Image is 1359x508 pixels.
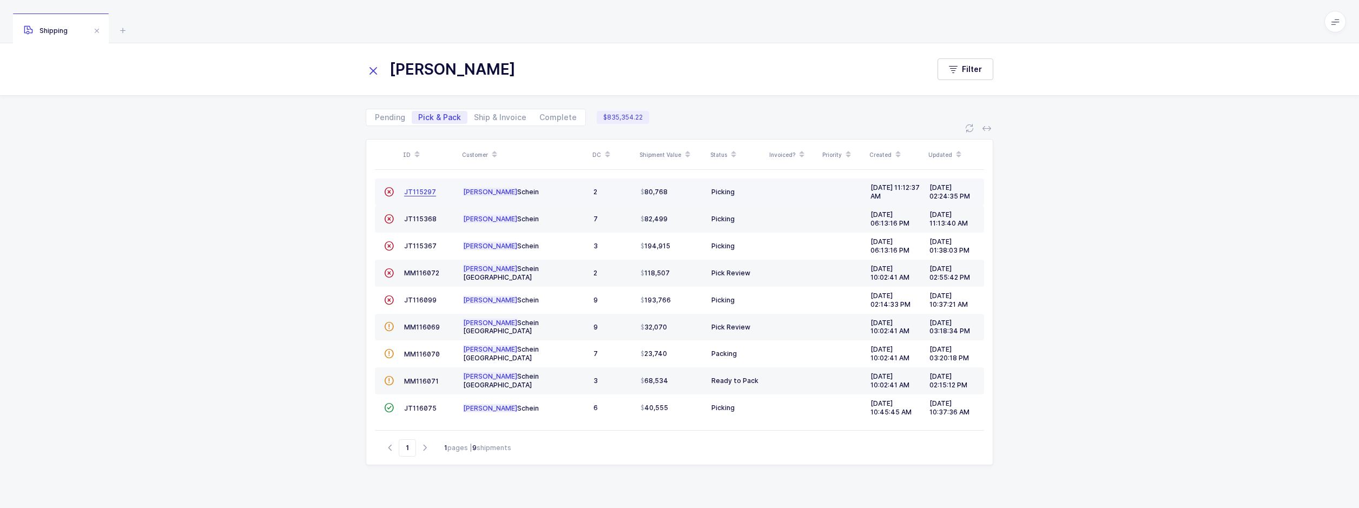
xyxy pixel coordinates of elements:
span:  [384,404,394,412]
span: [DATE] 10:37:36 AM [929,399,969,416]
span: [DATE] 03:20:18 PM [929,345,969,362]
span: [DATE] 02:24:35 PM [929,183,970,200]
span: Ship & Invoice [474,114,526,121]
span: [DATE] 01:38:03 PM [929,237,969,254]
span: Picking [711,242,735,250]
span: [PERSON_NAME] [463,296,517,304]
span: MM116070 [404,350,440,358]
div: Invoiced? [769,146,816,164]
span: JT115368 [404,215,437,223]
input: Search for Shipments... [366,56,916,82]
span: [DATE] 02:55:42 PM [929,265,970,281]
span: Schein [GEOGRAPHIC_DATA] [463,265,539,281]
span: 2 [593,188,597,196]
span:  [384,296,394,304]
span: Schein [GEOGRAPHIC_DATA] [463,372,539,389]
span: 3 [593,242,598,250]
span: [DATE] 11:12:37 AM [870,183,920,200]
span: JT116075 [404,404,437,412]
span:  [384,322,394,331]
span:  [384,242,394,250]
span: Complete [539,114,577,121]
span:  [384,377,394,385]
span: 82,499 [641,215,668,223]
span: 80,768 [641,188,668,196]
span:  [384,188,394,196]
span: [PERSON_NAME] [463,242,517,250]
b: 1 [444,444,447,452]
b: 9 [472,444,477,452]
span: Picking [711,404,735,412]
span: JT115297 [404,188,436,196]
span: Schein [GEOGRAPHIC_DATA] [463,345,539,362]
span: 68,534 [641,377,668,385]
span: 194,915 [641,242,670,250]
span: [PERSON_NAME] [463,215,517,223]
span: 3 [593,377,598,385]
span: [DATE] 06:13:16 PM [870,210,909,227]
div: Customer [462,146,586,164]
span: Schein [463,404,539,412]
span: 32,070 [641,323,667,332]
span: 9 [593,296,598,304]
span: Schein [463,215,539,223]
span: [DATE] 06:13:16 PM [870,237,909,254]
span: 40,555 [641,404,668,412]
span: 7 [593,349,598,358]
span: Go to [399,439,416,457]
div: Updated [928,146,981,164]
span:  [384,215,394,223]
button: Filter [938,58,993,80]
span: MM116072 [404,269,439,277]
div: Created [869,146,922,164]
div: Status [710,146,763,164]
span: Schein [463,188,539,196]
span: 2 [593,269,597,277]
span: [DATE] 10:02:41 AM [870,345,909,362]
span: Pending [375,114,405,121]
div: pages | shipments [444,443,511,453]
span: MM116069 [404,323,440,331]
span: [DATE] 10:02:41 AM [870,319,909,335]
span: Shipping [24,27,68,35]
span: 118,507 [641,269,670,278]
span: Pick Review [711,269,750,277]
span: [PERSON_NAME] [463,345,517,353]
span: Schein [463,296,539,304]
span:  [384,349,394,358]
span: 6 [593,404,598,412]
span: [DATE] 02:15:12 PM [929,372,967,389]
span: 23,740 [641,349,667,358]
span: [PERSON_NAME] [463,372,517,380]
span: 9 [593,323,598,331]
span: [DATE] 10:37:21 AM [929,292,968,308]
span: Pick & Pack [418,114,461,121]
div: Priority [822,146,863,164]
span: 7 [593,215,598,223]
div: DC [592,146,633,164]
span:  [384,269,394,277]
span: Picking [711,215,735,223]
span: Ready to Pack [711,377,758,385]
span: Packing [711,349,737,358]
span: JT115367 [404,242,437,250]
span: 193,766 [641,296,671,305]
span: [DATE] 10:45:45 AM [870,399,912,416]
span: Schein [463,242,539,250]
span: [DATE] 10:02:41 AM [870,372,909,389]
span: [DATE] 11:13:40 AM [929,210,968,227]
span: [PERSON_NAME] [463,319,517,327]
span: Picking [711,296,735,304]
div: ID [403,146,456,164]
span: MM116071 [404,377,439,385]
span: Picking [711,188,735,196]
span: [PERSON_NAME] [463,265,517,273]
span: JT116099 [404,296,437,304]
span: [PERSON_NAME] [463,188,517,196]
span: [PERSON_NAME] [463,404,517,412]
span: [DATE] 10:02:41 AM [870,265,909,281]
span: [DATE] 03:18:34 PM [929,319,970,335]
span: Filter [962,64,982,75]
span: $835,354.22 [597,111,649,124]
div: Shipment Value [639,146,704,164]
